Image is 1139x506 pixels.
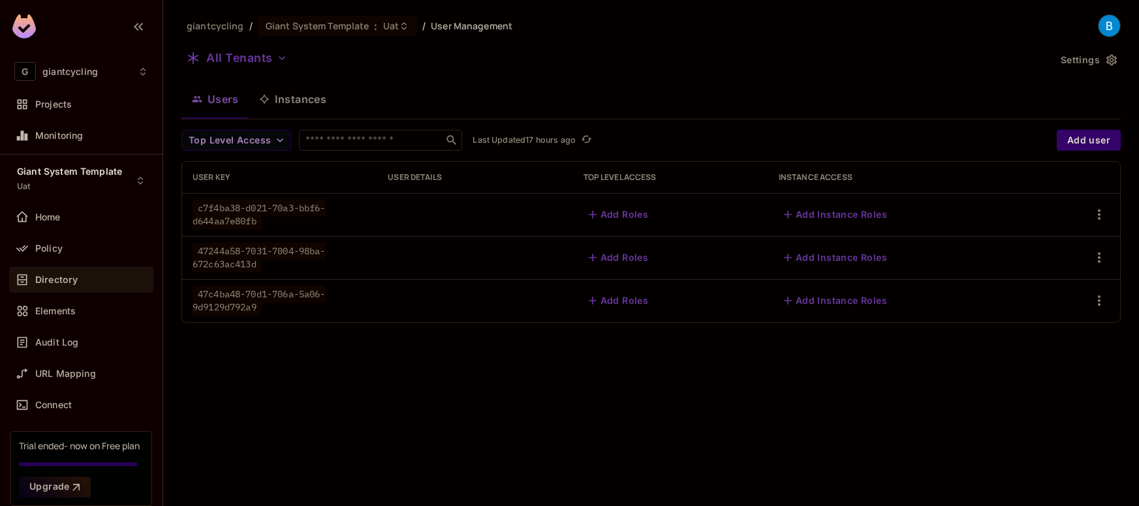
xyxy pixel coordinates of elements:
div: Instance Access [779,172,1026,183]
span: Home [35,212,61,222]
button: Top Level Access [181,130,291,151]
span: URL Mapping [35,368,96,379]
span: Policy [35,243,63,254]
button: Users [181,83,249,115]
span: Uat [383,20,399,32]
button: Add Instance Roles [779,290,892,311]
span: Projects [35,99,72,110]
button: Upgrade [19,477,91,498]
span: G [14,62,36,81]
span: 47c4ba48-70d1-706a-5a06-9d9129d792a9 [193,286,326,316]
p: Last Updated 17 hours ago [473,135,576,145]
span: Audit Log [35,337,78,348]
div: Trial ended- now on Free plan [19,439,140,452]
span: refresh [581,134,592,147]
div: Top Level Access [584,172,758,183]
span: Directory [35,275,78,285]
li: / [422,20,426,32]
li: / [249,20,253,32]
span: Connect [35,400,72,410]
span: Giant System Template [266,20,369,32]
span: the active workspace [187,20,244,32]
span: : [373,21,378,31]
div: User Key [193,172,367,183]
button: Instances [249,83,337,115]
button: Add Roles [584,247,654,268]
button: Add user [1057,130,1121,151]
span: 47244a58-7031-7004-98ba-672c63ac413d [193,243,326,273]
span: Monitoring [35,130,84,141]
span: Workspace: giantcycling [42,67,98,77]
span: Giant System Template [17,166,122,177]
button: Add Roles [584,290,654,311]
span: Elements [35,306,76,316]
button: Add Instance Roles [779,204,892,225]
img: Brady Cheng [1099,15,1120,37]
span: Click to refresh data [576,132,594,148]
span: User Management [431,20,512,32]
span: Uat [17,181,30,192]
button: All Tenants [181,48,292,68]
div: User Details [388,172,562,183]
button: Add Instance Roles [779,247,892,268]
button: Settings [1055,50,1121,70]
button: refresh [578,132,594,148]
button: Add Roles [584,204,654,225]
span: Top Level Access [189,132,271,149]
span: c7f4ba38-d021-70a3-bbf6-d644aa7e80fb [193,200,326,230]
img: SReyMgAAAABJRU5ErkJggg== [12,14,36,38]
